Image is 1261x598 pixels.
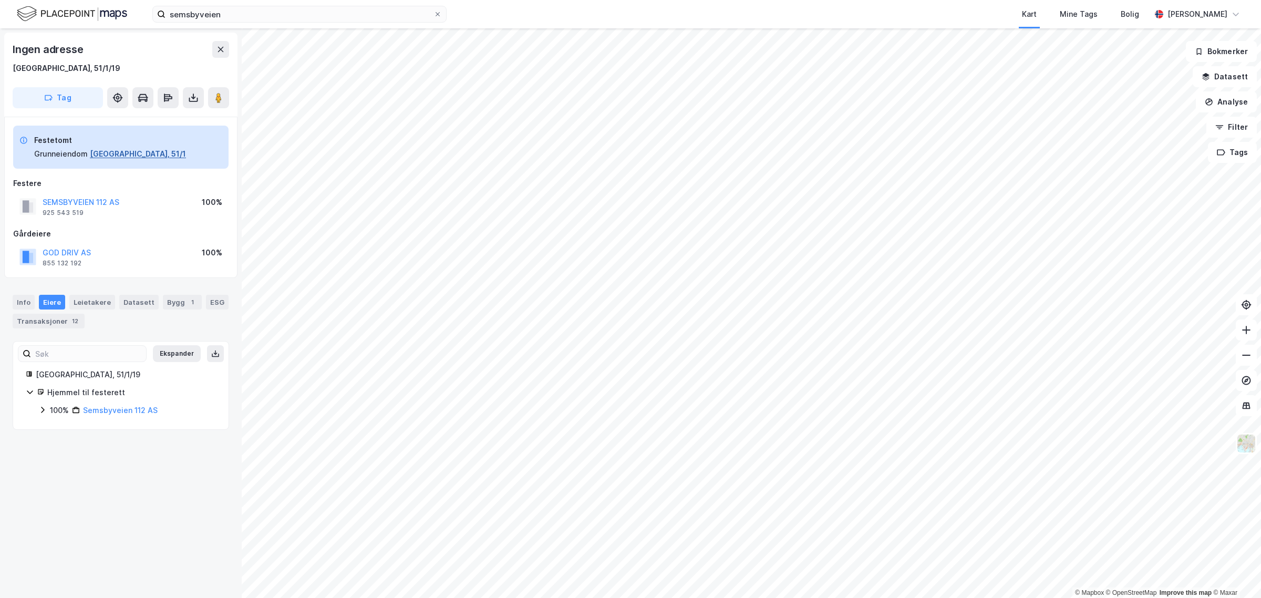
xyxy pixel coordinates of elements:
[1193,66,1257,87] button: Datasett
[1208,142,1257,163] button: Tags
[13,87,103,108] button: Tag
[153,345,201,362] button: Ekspander
[43,259,81,267] div: 855 132 192
[50,404,69,417] div: 100%
[1208,548,1261,598] iframe: Chat Widget
[83,406,158,415] a: Semsbyveien 112 AS
[70,316,80,326] div: 12
[90,148,186,160] button: [GEOGRAPHIC_DATA], 51/1
[202,246,222,259] div: 100%
[1186,41,1257,62] button: Bokmerker
[1208,548,1261,598] div: Kontrollprogram for chat
[34,148,88,160] div: Grunneiendom
[166,6,433,22] input: Søk på adresse, matrikkel, gårdeiere, leietakere eller personer
[1236,434,1256,453] img: Z
[31,346,146,362] input: Søk
[1167,8,1227,20] div: [PERSON_NAME]
[119,295,159,310] div: Datasett
[13,177,229,190] div: Festere
[1206,117,1257,138] button: Filter
[1106,589,1157,596] a: OpenStreetMap
[1022,8,1037,20] div: Kart
[1196,91,1257,112] button: Analyse
[69,295,115,310] div: Leietakere
[163,295,202,310] div: Bygg
[206,295,229,310] div: ESG
[1060,8,1098,20] div: Mine Tags
[39,295,65,310] div: Eiere
[47,386,216,399] div: Hjemmel til festerett
[36,368,216,381] div: [GEOGRAPHIC_DATA], 51/1/19
[1121,8,1139,20] div: Bolig
[17,5,127,23] img: logo.f888ab2527a4732fd821a326f86c7f29.svg
[13,314,85,328] div: Transaksjoner
[34,134,186,147] div: Festetomt
[1160,589,1212,596] a: Improve this map
[13,295,35,310] div: Info
[1075,589,1104,596] a: Mapbox
[13,62,120,75] div: [GEOGRAPHIC_DATA], 51/1/19
[202,196,222,209] div: 100%
[43,209,84,217] div: 925 543 519
[13,228,229,240] div: Gårdeiere
[187,297,198,307] div: 1
[13,41,85,58] div: Ingen adresse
